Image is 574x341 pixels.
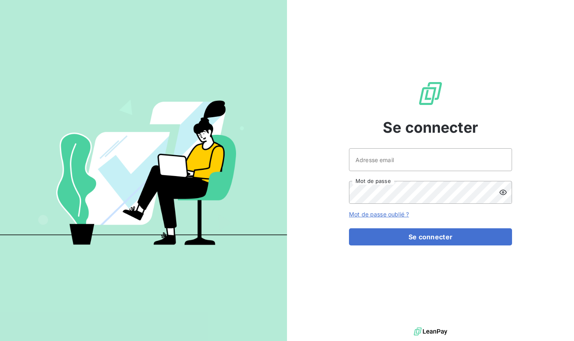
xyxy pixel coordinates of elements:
[349,211,409,218] a: Mot de passe oublié ?
[349,148,512,171] input: placeholder
[417,80,444,107] img: Logo LeanPay
[349,228,512,245] button: Se connecter
[383,116,478,138] span: Se connecter
[414,325,447,338] img: logo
